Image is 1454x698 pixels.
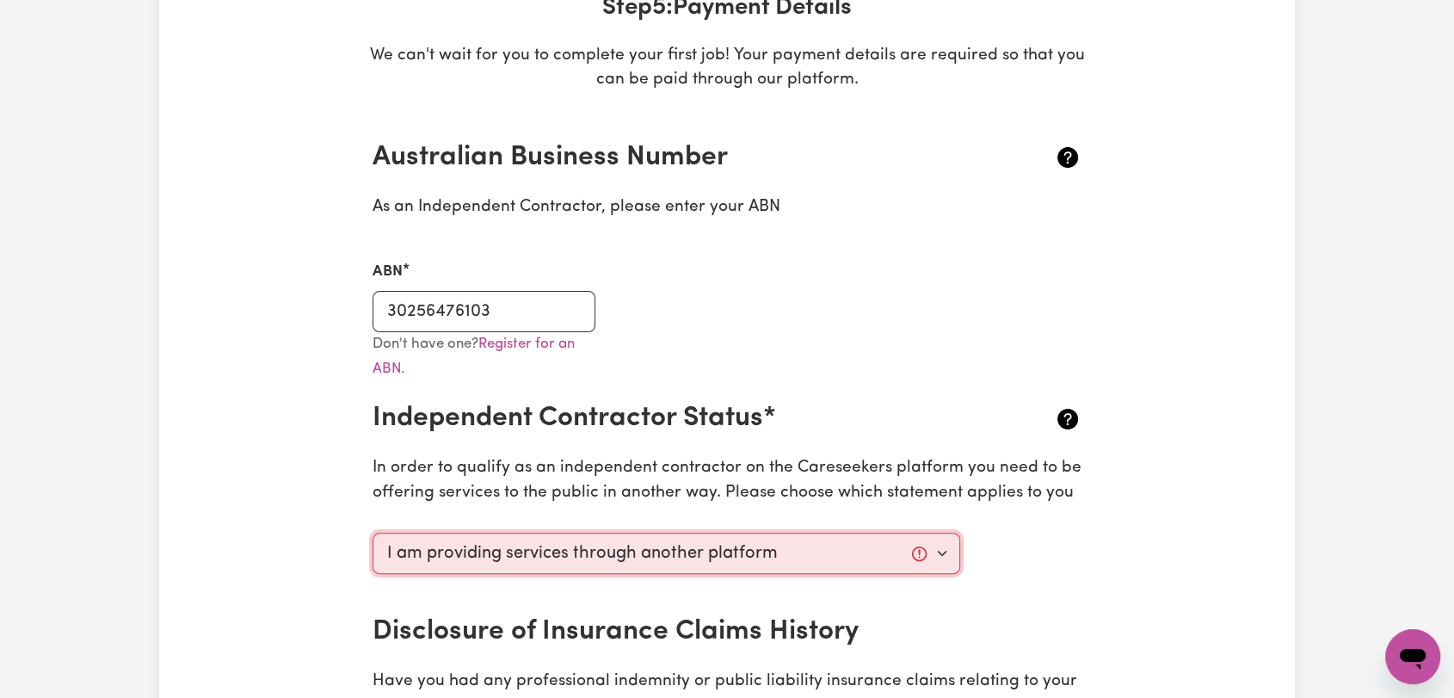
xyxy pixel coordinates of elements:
[373,141,964,174] h2: Australian Business Number
[373,615,964,648] h2: Disclosure of Insurance Claims History
[1385,629,1440,684] iframe: Button to launch messaging window
[373,291,595,332] input: e.g. 51 824 753 556
[373,337,575,376] small: Don't have one?
[373,337,575,376] a: Register for an ABN.
[359,44,1095,94] p: We can't wait for you to complete your first job! Your payment details are required so that you c...
[373,261,403,283] label: ABN
[373,402,964,435] h2: Independent Contractor Status*
[373,195,1081,220] p: As an Independent Contractor, please enter your ABN
[373,456,1081,506] p: In order to qualify as an independent contractor on the Careseekers platform you need to be offer...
